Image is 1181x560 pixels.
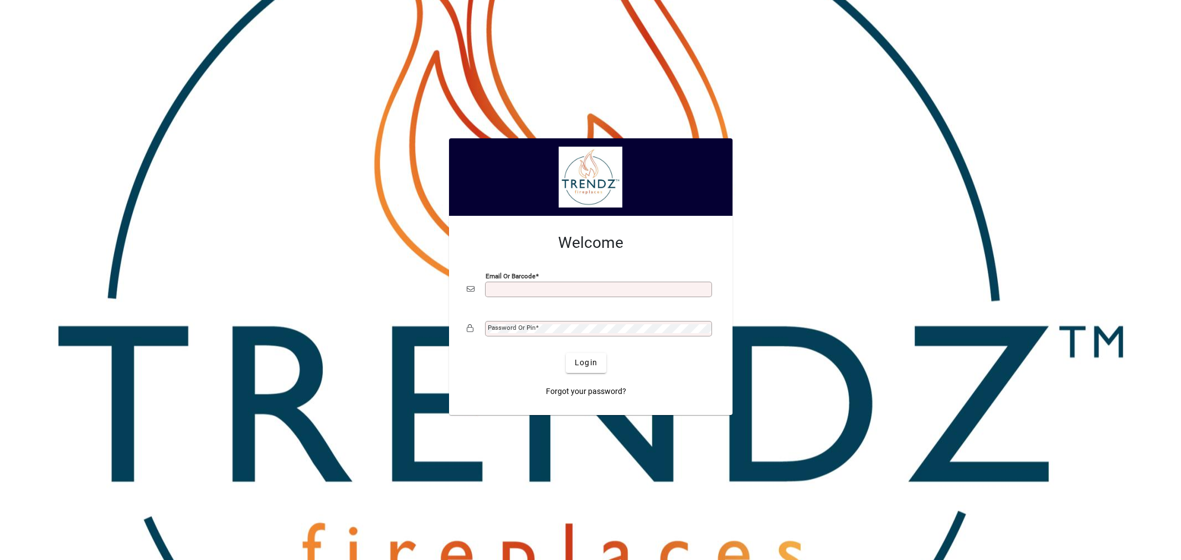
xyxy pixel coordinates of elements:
[575,357,597,369] span: Login
[488,324,535,331] mat-label: Password or Pin
[467,234,715,252] h2: Welcome
[546,386,626,397] span: Forgot your password?
[486,272,535,279] mat-label: Email or Barcode
[566,353,606,373] button: Login
[541,382,631,402] a: Forgot your password?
